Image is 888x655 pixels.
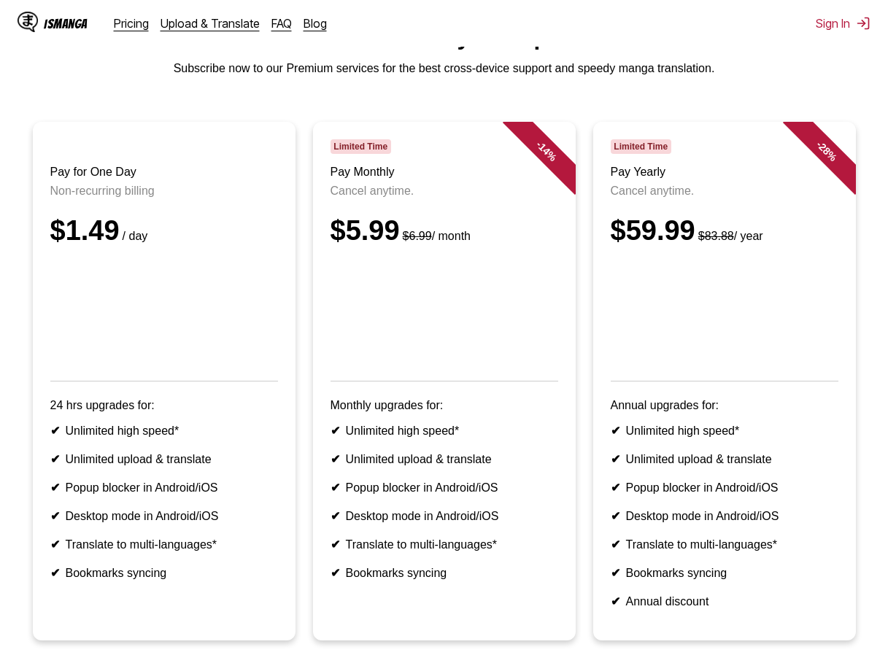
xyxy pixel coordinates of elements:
[611,594,838,608] li: Annual discount
[50,425,60,437] b: ✔
[611,538,620,551] b: ✔
[50,481,278,495] li: Popup blocker in Android/iOS
[611,510,620,522] b: ✔
[50,538,60,551] b: ✔
[611,509,838,523] li: Desktop mode in Android/iOS
[331,538,558,551] li: Translate to multi-languages*
[856,16,870,31] img: Sign out
[698,230,734,242] s: $83.88
[611,453,620,465] b: ✔
[50,166,278,179] h3: Pay for One Day
[304,16,327,31] a: Blog
[611,567,620,579] b: ✔
[611,399,838,412] p: Annual upgrades for:
[44,17,88,31] div: IsManga
[12,62,876,75] p: Subscribe now to our Premium services for the best cross-device support and speedy manga translat...
[331,481,340,494] b: ✔
[331,424,558,438] li: Unlimited high speed*
[782,107,870,195] div: - 28 %
[331,264,558,360] iframe: PayPal
[50,567,60,579] b: ✔
[50,215,278,247] div: $1.49
[816,16,870,31] button: Sign In
[611,452,838,466] li: Unlimited upload & translate
[50,481,60,494] b: ✔
[331,538,340,551] b: ✔
[611,166,838,179] h3: Pay Yearly
[611,595,620,608] b: ✔
[331,399,558,412] p: Monthly upgrades for:
[50,566,278,580] li: Bookmarks syncing
[50,424,278,438] li: Unlimited high speed*
[114,16,149,31] a: Pricing
[331,185,558,198] p: Cancel anytime.
[611,264,838,360] iframe: PayPal
[331,567,340,579] b: ✔
[331,510,340,522] b: ✔
[611,481,620,494] b: ✔
[611,425,620,437] b: ✔
[50,453,60,465] b: ✔
[50,452,278,466] li: Unlimited upload & translate
[695,230,763,242] small: / year
[18,12,114,35] a: IsManga LogoIsManga
[331,425,340,437] b: ✔
[611,566,838,580] li: Bookmarks syncing
[50,510,60,522] b: ✔
[161,16,260,31] a: Upload & Translate
[331,215,558,247] div: $5.99
[331,566,558,580] li: Bookmarks syncing
[50,264,278,360] iframe: PayPal
[611,424,838,438] li: Unlimited high speed*
[403,230,432,242] s: $6.99
[331,509,558,523] li: Desktop mode in Android/iOS
[331,452,558,466] li: Unlimited upload & translate
[400,230,471,242] small: / month
[611,185,838,198] p: Cancel anytime.
[331,481,558,495] li: Popup blocker in Android/iOS
[50,538,278,551] li: Translate to multi-languages*
[18,12,38,32] img: IsManga Logo
[50,185,278,198] p: Non-recurring billing
[50,399,278,412] p: 24 hrs upgrades for:
[611,481,838,495] li: Popup blocker in Android/iOS
[611,538,838,551] li: Translate to multi-languages*
[611,139,671,154] span: Limited Time
[331,139,391,154] span: Limited Time
[502,107,590,195] div: - 14 %
[331,453,340,465] b: ✔
[50,509,278,523] li: Desktop mode in Android/iOS
[120,230,148,242] small: / day
[271,16,292,31] a: FAQ
[611,215,838,247] div: $59.99
[331,166,558,179] h3: Pay Monthly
